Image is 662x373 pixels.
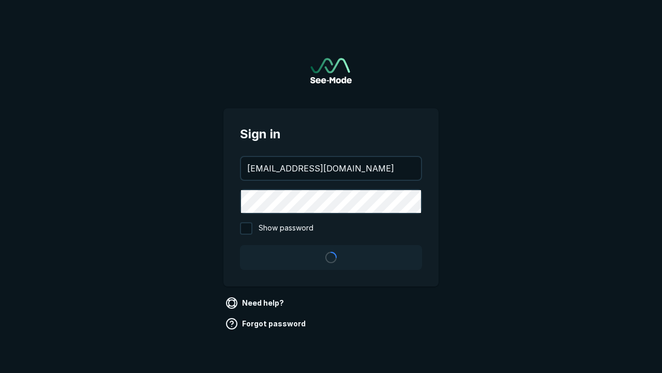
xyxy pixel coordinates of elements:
input: your@email.com [241,157,421,180]
img: See-Mode Logo [310,58,352,83]
a: Go to sign in [310,58,352,83]
span: Sign in [240,125,422,144]
span: Show password [259,222,313,235]
a: Need help? [223,295,288,311]
a: Forgot password [223,315,310,332]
